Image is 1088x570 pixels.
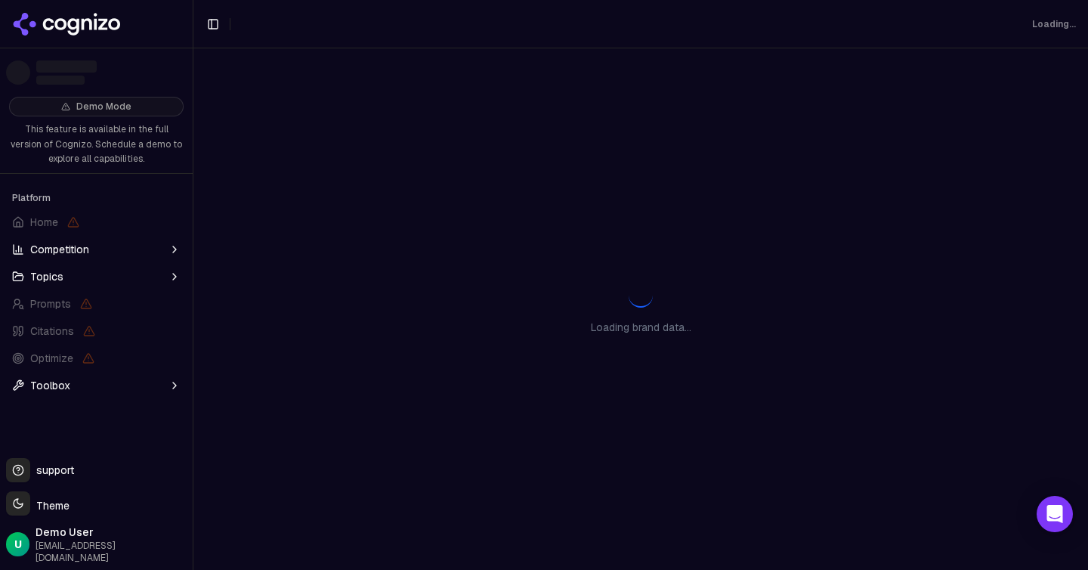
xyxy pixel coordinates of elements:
span: Home [30,215,58,230]
p: Loading brand data... [591,320,691,335]
button: Topics [6,265,187,289]
span: Toolbox [30,378,70,393]
div: Platform [6,186,187,210]
span: Demo User [36,525,187,540]
span: Optimize [30,351,73,366]
span: U [14,537,22,552]
button: Toolbox [6,373,187,398]
span: [EMAIL_ADDRESS][DOMAIN_NAME] [36,540,187,564]
span: Prompts [30,296,71,311]
div: Open Intercom Messenger [1037,496,1073,532]
span: support [30,463,74,478]
span: Citations [30,324,74,339]
span: Topics [30,269,63,284]
button: Competition [6,237,187,262]
p: This feature is available in the full version of Cognizo. Schedule a demo to explore all capabili... [9,122,184,167]
div: Loading... [1032,18,1076,30]
span: Theme [30,499,70,513]
span: Competition [30,242,89,257]
span: Demo Mode [76,101,131,113]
